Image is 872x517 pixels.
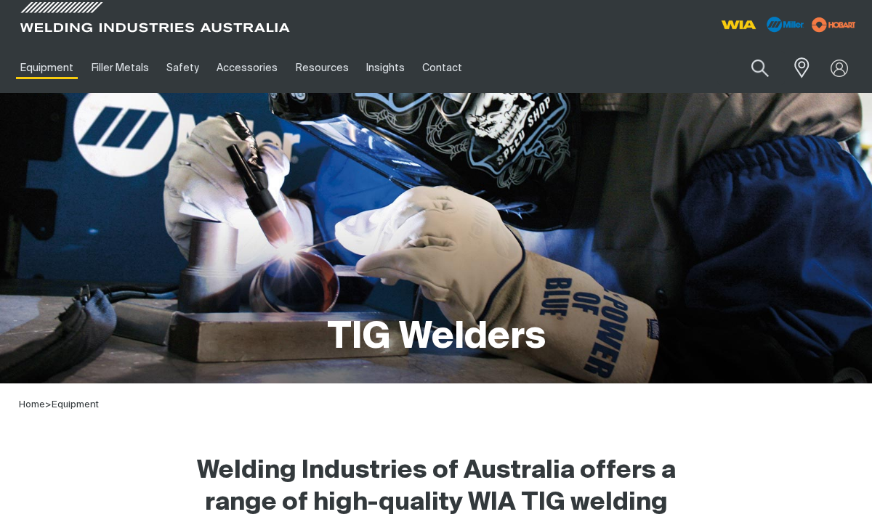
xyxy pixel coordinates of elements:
[12,43,82,93] a: Equipment
[19,400,45,410] a: Home
[358,43,413,93] a: Insights
[12,43,648,93] nav: Main
[327,314,546,362] h1: TIG Welders
[735,51,785,85] button: Search products
[717,51,785,85] input: Product name or item number...
[158,43,208,93] a: Safety
[52,400,99,410] a: Equipment
[45,400,52,410] span: >
[208,43,286,93] a: Accessories
[807,14,860,36] img: miller
[413,43,471,93] a: Contact
[82,43,157,93] a: Filler Metals
[287,43,358,93] a: Resources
